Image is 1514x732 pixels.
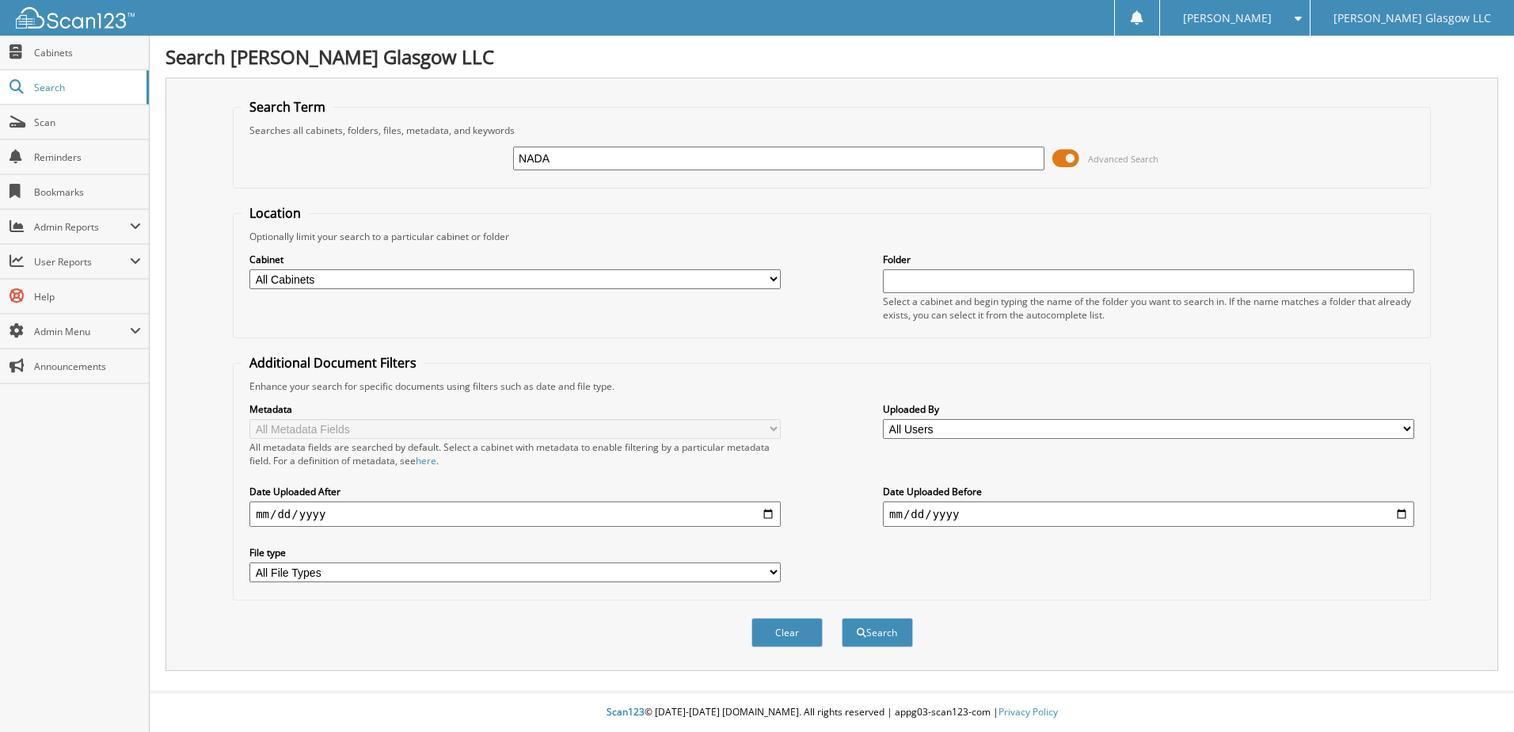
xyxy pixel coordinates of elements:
span: Scan123 [607,705,645,719]
span: [PERSON_NAME] Glasgow LLC [1333,13,1491,23]
label: Date Uploaded Before [883,485,1414,498]
label: Metadata [249,402,781,416]
img: scan123-logo-white.svg [16,7,135,29]
span: Cabinets [34,46,141,59]
div: © [DATE]-[DATE] [DOMAIN_NAME]. All rights reserved | appg03-scan123-com | [150,693,1514,732]
a: Privacy Policy [999,705,1058,719]
div: Searches all cabinets, folders, files, metadata, and keywords [242,124,1422,137]
span: Search [34,81,139,94]
div: Enhance your search for specific documents using filters such as date and file type. [242,379,1422,393]
span: Help [34,290,141,303]
legend: Additional Document Filters [242,354,424,372]
button: Search [842,618,913,647]
div: Select a cabinet and begin typing the name of the folder you want to search in. If the name match... [883,295,1414,322]
div: All metadata fields are searched by default. Select a cabinet with metadata to enable filtering b... [249,440,781,467]
span: [PERSON_NAME] [1183,13,1272,23]
span: Advanced Search [1088,153,1158,165]
legend: Search Term [242,98,333,116]
span: Scan [34,116,141,129]
span: Bookmarks [34,185,141,199]
div: Optionally limit your search to a particular cabinet or folder [242,230,1422,243]
label: File type [249,546,781,559]
span: Admin Menu [34,325,130,338]
span: Admin Reports [34,220,130,234]
legend: Location [242,204,309,222]
label: Uploaded By [883,402,1414,416]
span: Reminders [34,151,141,164]
span: User Reports [34,255,130,269]
input: end [883,501,1414,527]
label: Folder [883,253,1414,266]
label: Cabinet [249,253,781,266]
input: start [249,501,781,527]
h1: Search [PERSON_NAME] Glasgow LLC [165,44,1498,70]
iframe: Chat Widget [1435,656,1514,732]
span: Announcements [34,360,141,373]
button: Clear [751,618,823,647]
a: here [416,454,436,467]
label: Date Uploaded After [249,485,781,498]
